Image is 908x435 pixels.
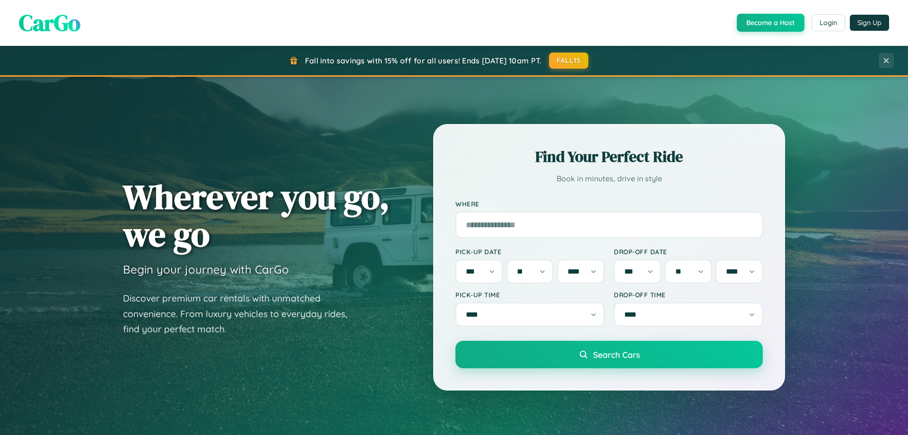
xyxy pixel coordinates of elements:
button: Login [812,14,845,31]
button: Become a Host [737,14,804,32]
h3: Begin your journey with CarGo [123,262,289,276]
label: Drop-off Time [614,291,763,299]
p: Book in minutes, drive in style [455,172,763,186]
span: Search Cars [593,349,640,360]
label: Where [455,200,763,208]
button: Search Cars [455,341,763,368]
button: FALL15 [549,53,589,69]
h2: Find Your Perfect Ride [455,146,763,167]
p: Discover premium car rentals with unmatched convenience. From luxury vehicles to everyday rides, ... [123,291,359,337]
span: CarGo [19,7,80,38]
h1: Wherever you go, we go [123,178,390,253]
label: Drop-off Date [614,248,763,256]
span: Fall into savings with 15% off for all users! Ends [DATE] 10am PT. [305,56,542,65]
label: Pick-up Time [455,291,604,299]
label: Pick-up Date [455,248,604,256]
button: Sign Up [850,15,889,31]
